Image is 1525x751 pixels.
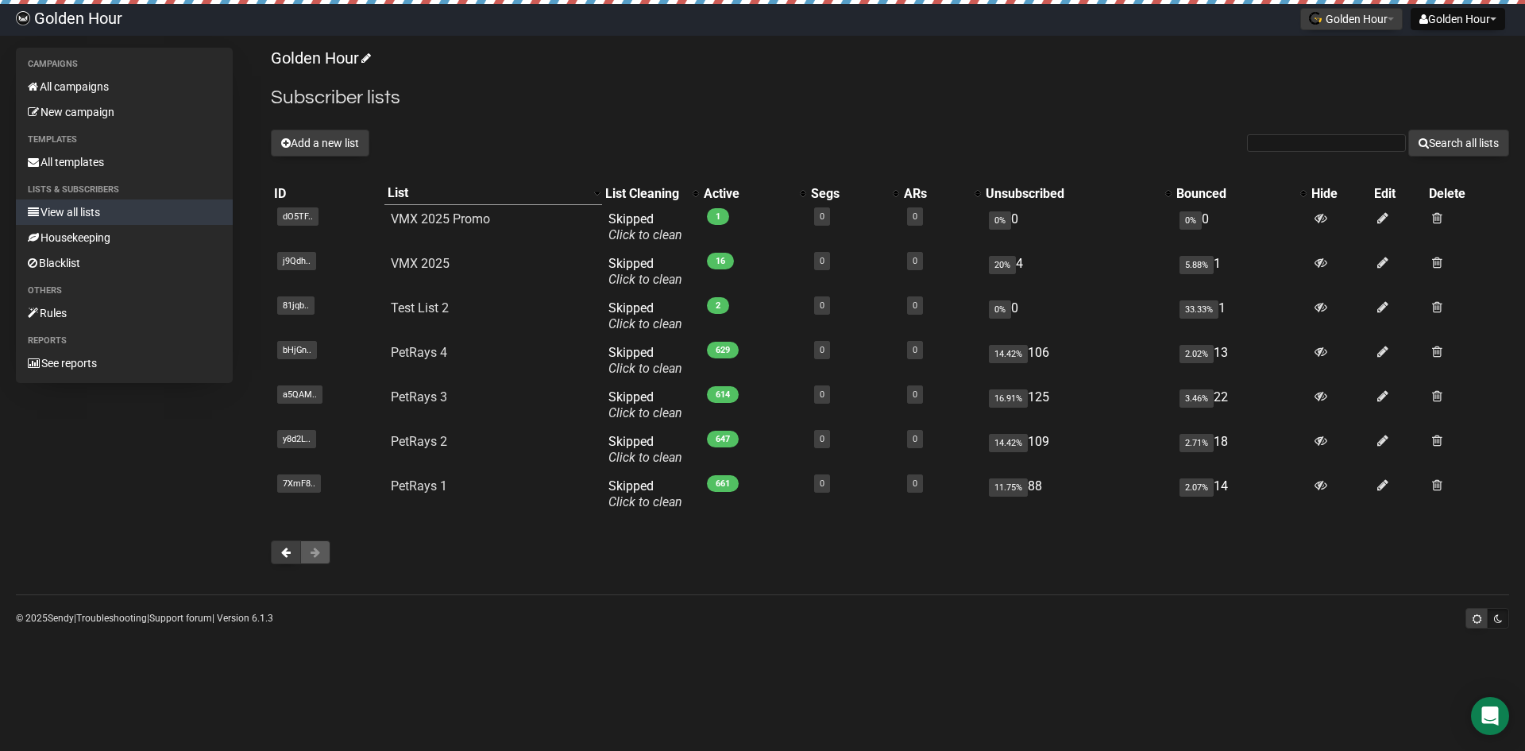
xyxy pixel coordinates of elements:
[388,185,587,201] div: List
[820,389,824,400] a: 0
[602,182,701,205] th: List Cleaning: No sort applied, activate to apply an ascending sort
[1179,434,1214,452] span: 2.71%
[16,149,233,175] a: All templates
[608,211,682,242] span: Skipped
[16,55,233,74] li: Campaigns
[986,186,1157,202] div: Unsubscribed
[1471,697,1509,735] div: Open Intercom Messenger
[16,130,233,149] li: Templates
[1300,8,1403,30] button: Golden Hour
[1179,211,1202,230] span: 0%
[1173,250,1308,294] td: 1
[16,199,233,225] a: View all lists
[989,256,1016,274] span: 20%
[1173,383,1308,428] td: 22
[989,434,1028,452] span: 14.42%
[608,316,682,331] a: Click to clean
[1176,186,1292,202] div: Bounced
[277,296,315,315] span: 81jqb..
[1179,256,1214,274] span: 5.88%
[983,472,1173,517] td: 88
[1173,339,1308,383] td: 13
[1408,130,1509,157] button: Search all lists
[274,186,380,202] div: ID
[1173,182,1308,205] th: Bounced: No sort applied, activate to apply an ascending sort
[16,350,233,376] a: See reports
[701,182,807,205] th: Active: No sort applied, activate to apply an ascending sort
[1173,205,1308,250] td: 0
[820,211,824,222] a: 0
[277,474,321,493] span: 7XmF8..
[913,211,917,222] a: 0
[707,253,734,269] span: 16
[1173,294,1308,339] td: 1
[1411,8,1505,30] button: Golden Hour
[608,256,682,287] span: Skipped
[277,385,322,404] span: a5QAM..
[820,434,824,444] a: 0
[707,431,739,447] span: 647
[16,610,273,627] p: © 2025 | | | Version 6.1.3
[983,294,1173,339] td: 0
[1308,182,1372,205] th: Hide: No sort applied, sorting is disabled
[707,297,729,314] span: 2
[391,211,490,226] a: VMX 2025 Promo
[391,300,449,315] a: Test List 2
[608,434,682,465] span: Skipped
[608,272,682,287] a: Click to clean
[820,256,824,266] a: 0
[271,130,369,157] button: Add a new list
[1426,182,1509,205] th: Delete: No sort applied, sorting is disabled
[1173,428,1308,472] td: 18
[16,180,233,199] li: Lists & subscribers
[989,300,1011,319] span: 0%
[608,227,682,242] a: Click to clean
[707,208,729,225] span: 1
[16,74,233,99] a: All campaigns
[608,300,682,331] span: Skipped
[820,478,824,489] a: 0
[277,341,317,359] span: bHjGn..
[149,613,212,624] a: Support forum
[608,494,682,509] a: Click to clean
[989,211,1011,230] span: 0%
[608,361,682,376] a: Click to clean
[608,450,682,465] a: Click to clean
[983,205,1173,250] td: 0
[707,342,739,358] span: 629
[16,281,233,300] li: Others
[1179,300,1218,319] span: 33.33%
[391,434,447,449] a: PetRays 2
[989,389,1028,408] span: 16.91%
[1429,186,1506,202] div: Delete
[983,428,1173,472] td: 109
[904,186,967,202] div: ARs
[16,225,233,250] a: Housekeeping
[608,478,682,509] span: Skipped
[707,475,739,492] span: 661
[1311,186,1369,202] div: Hide
[989,478,1028,497] span: 11.75%
[391,389,447,405] a: PetRays 3
[983,383,1173,428] td: 125
[1179,478,1214,497] span: 2.07%
[16,300,233,326] a: Rules
[983,182,1173,205] th: Unsubscribed: No sort applied, activate to apply an ascending sort
[608,405,682,420] a: Click to clean
[913,478,917,489] a: 0
[983,250,1173,294] td: 4
[277,207,319,226] span: dO5TF..
[16,250,233,276] a: Blacklist
[391,478,447,494] a: PetRays 1
[391,345,447,360] a: PetRays 4
[277,252,316,270] span: j9Qdh..
[608,389,682,420] span: Skipped
[983,339,1173,383] td: 106
[271,48,369,68] a: Golden Hour
[1309,12,1322,25] img: favicons
[1179,389,1214,408] span: 3.46%
[704,186,791,202] div: Active
[913,256,917,266] a: 0
[384,182,603,205] th: List: Descending sort applied, activate to remove the sort
[913,434,917,444] a: 0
